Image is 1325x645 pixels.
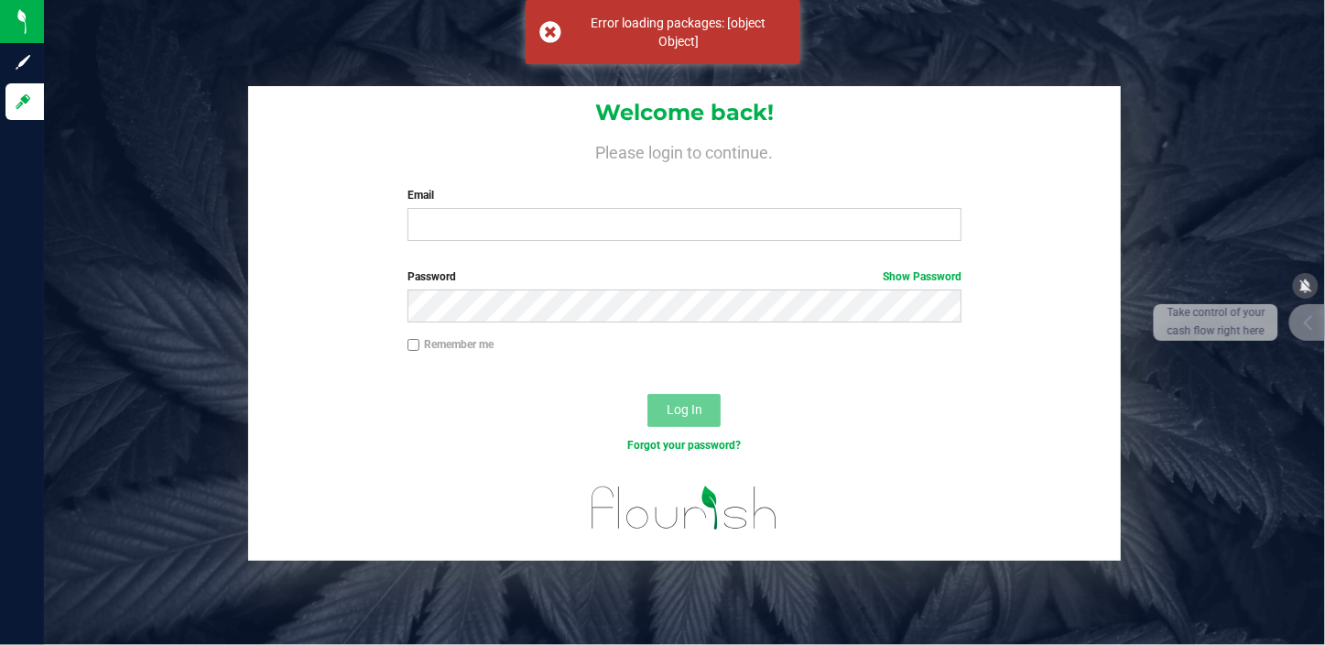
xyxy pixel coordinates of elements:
[571,14,787,50] div: Error loading packages: [object Object]
[248,139,1121,161] h4: Please login to continue.
[407,270,456,283] span: Password
[14,53,32,71] inline-svg: Sign up
[14,93,32,111] inline-svg: Log in
[883,270,961,283] a: Show Password
[667,402,702,417] span: Log In
[248,101,1121,125] h1: Welcome back!
[407,187,961,203] label: Email
[407,336,494,353] label: Remember me
[407,339,420,352] input: Remember me
[627,439,741,452] a: Forgot your password?
[647,394,721,427] button: Log In
[575,473,793,543] img: flourish_logo.svg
